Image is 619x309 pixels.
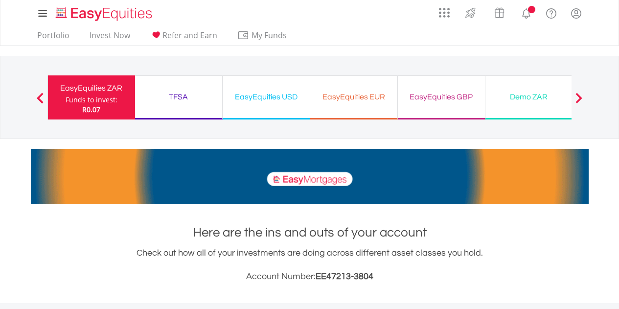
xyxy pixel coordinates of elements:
a: AppsGrid [433,2,456,18]
a: Notifications [514,2,539,22]
div: EasyEquities GBP [404,90,479,104]
div: EasyEquities ZAR [54,81,129,95]
a: Portfolio [33,30,73,46]
img: grid-menu-icon.svg [439,7,450,18]
a: Refer and Earn [146,30,221,46]
img: vouchers-v2.svg [491,5,507,21]
img: thrive-v2.svg [462,5,479,21]
h1: Here are the ins and outs of your account [31,224,589,241]
span: My Funds [237,29,301,42]
h3: Account Number: [31,270,589,284]
a: Invest Now [86,30,134,46]
a: Vouchers [485,2,514,21]
a: Home page [52,2,156,22]
div: Funds to invest: [66,95,117,105]
span: R0.07 [82,105,100,114]
img: EasyEquities_Logo.png [54,6,156,22]
button: Previous [30,97,50,107]
div: Demo ZAR [491,90,567,104]
div: EasyEquities EUR [316,90,391,104]
a: FAQ's and Support [539,2,564,22]
a: My Profile [564,2,589,24]
span: EE47213-3804 [316,272,373,281]
button: Next [569,97,589,107]
div: Check out how all of your investments are doing across different asset classes you hold. [31,246,589,284]
span: Refer and Earn [162,30,217,41]
img: EasyMortage Promotion Banner [31,149,589,204]
div: EasyEquities USD [229,90,304,104]
div: TFSA [141,90,216,104]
